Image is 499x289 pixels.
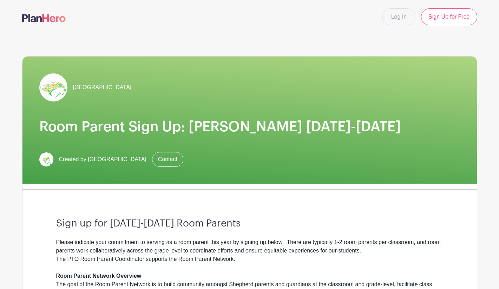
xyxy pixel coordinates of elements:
[22,14,66,22] img: logo-507f7623f17ff9eddc593b1ce0a138ce2505c220e1c5a4e2b4648c50719b7d32.svg
[421,8,477,25] a: Sign Up for Free
[39,73,67,101] img: Screen%20Shot%202023-09-28%20at%203.51.11%20PM.png
[39,152,53,166] img: Screen%20Shot%202023-09-28%20at%203.51.11%20PM.png
[56,238,443,280] div: Please indicate your commitment to serving as a room parent this year by signing up below. There ...
[73,83,132,92] span: [GEOGRAPHIC_DATA]
[56,273,142,279] strong: Room Parent Network Overview
[382,8,415,25] a: Log In
[152,152,183,167] a: Contact
[39,118,460,135] h1: Room Parent Sign Up: [PERSON_NAME] [DATE]-[DATE]
[56,218,443,230] h3: Sign up for [DATE]-[DATE] Room Parents
[59,155,146,164] span: Created by [GEOGRAPHIC_DATA]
